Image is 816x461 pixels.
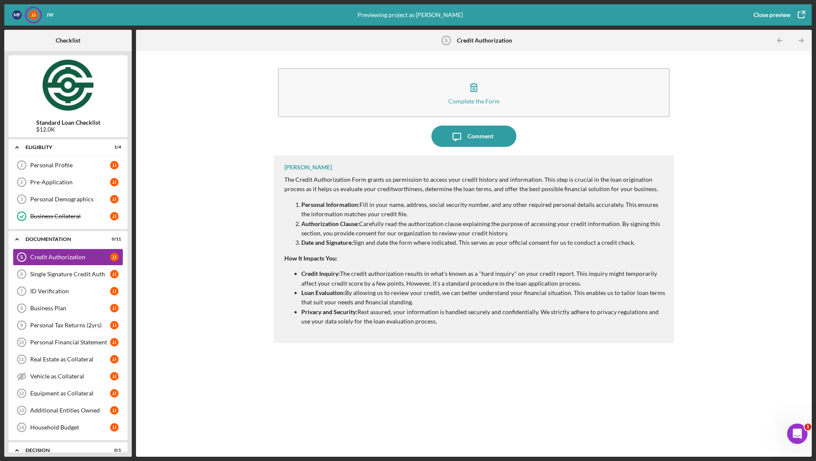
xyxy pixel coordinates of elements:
div: J J [110,372,119,381]
div: J J [110,321,119,329]
div: Additional Entities Owned [30,407,110,414]
div: Real Estate as Collateral [30,356,110,363]
strong: How It Impacts You: [284,255,337,262]
div: J J [110,253,119,261]
tspan: 5 [20,255,23,260]
div: Equipment as Collateral [30,390,110,397]
div: J J [110,195,119,203]
div: 0 / 1 [106,448,121,453]
div: Business Plan [30,305,110,312]
tspan: 10 [19,340,24,345]
span: 1 [805,424,811,430]
div: J J [110,406,119,415]
p: The Credit Authorization Form grants us permission to access your credit history and information.... [284,175,666,194]
p: Carefully read the authorization clause explaining the purpose of accessing your credit informati... [301,219,666,238]
p: Fill in your name, address, social security number, and any other required personal details accur... [301,200,666,219]
div: $12.0K [36,126,100,133]
div: Pre-Application [30,179,110,186]
div: M F [12,10,22,20]
div: J J [110,389,119,398]
div: J J [110,178,119,186]
tspan: 11 [19,357,24,362]
div: Complete the Form [448,98,500,104]
div: Single Signature Credit Auth [30,271,110,278]
tspan: 13 [19,408,24,413]
img: Product logo [8,60,127,111]
div: J J [110,270,119,278]
b: Credit Authorization [457,37,512,44]
div: J J [110,287,119,295]
button: Complete the Form [278,68,670,117]
div: J W [45,10,55,20]
div: ID Verification [30,288,110,295]
div: J J [29,10,38,20]
div: Personal Tax Returns (2yrs) [30,322,110,329]
div: Vehicle as Collateral [30,373,110,380]
tspan: 7 [20,289,23,294]
div: Credit Authorization [30,254,110,261]
div: Eligiblity [25,145,100,150]
div: J J [110,161,119,169]
p: Rest assured, your information is handled securely and confidentially. We strictly adhere to priv... [301,307,666,326]
div: Personal Demographics [30,196,110,203]
div: Comment [467,126,493,147]
div: Business Collateral [30,213,110,220]
b: Standard Loan Checklist [36,119,100,126]
div: 0 / 11 [106,237,121,242]
b: Checklist [56,37,80,44]
button: Comment [431,126,516,147]
div: J J [110,212,119,220]
p: The credit authorization results in what's known as a "hard inquiry" on your credit report. This ... [301,269,666,288]
tspan: 3 [20,197,23,202]
div: Previewing project as [PERSON_NAME] [357,4,463,26]
tspan: 1 [20,163,23,168]
div: 1 / 4 [106,145,121,150]
strong: Date and Signature: [301,239,353,246]
div: Personal Profile [30,162,110,169]
strong: Personal Information: [301,201,360,208]
div: Documentation [25,237,100,242]
div: J J [110,423,119,432]
strong: Authorization Clause: [301,220,359,227]
strong: Privacy and Security: [301,308,357,315]
tspan: 14 [19,425,24,430]
div: J J [110,304,119,312]
tspan: 12 [19,391,24,396]
div: Household Budget [30,424,110,431]
tspan: 5 [445,38,448,43]
p: By allowing us to review your credit, we can better understand your financial situation. This ena... [301,288,666,307]
iframe: Intercom live chat [787,424,807,444]
div: Personal Financial Statement [30,339,110,346]
p: Sign and date the form where indicated. This serves as your official consent for us to conduct a ... [301,238,666,247]
strong: Loan Evaluation: [301,289,345,296]
div: J J [110,338,119,346]
div: Close preview [754,6,790,23]
button: Close preview [745,6,812,23]
tspan: 6 [20,272,23,277]
div: [PERSON_NAME] [284,164,332,171]
div: Decision [25,448,100,453]
div: J J [110,355,119,364]
strong: Credit Inquiry: [301,270,340,277]
tspan: 2 [20,180,23,185]
tspan: 8 [20,306,23,311]
tspan: 9 [20,323,23,328]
